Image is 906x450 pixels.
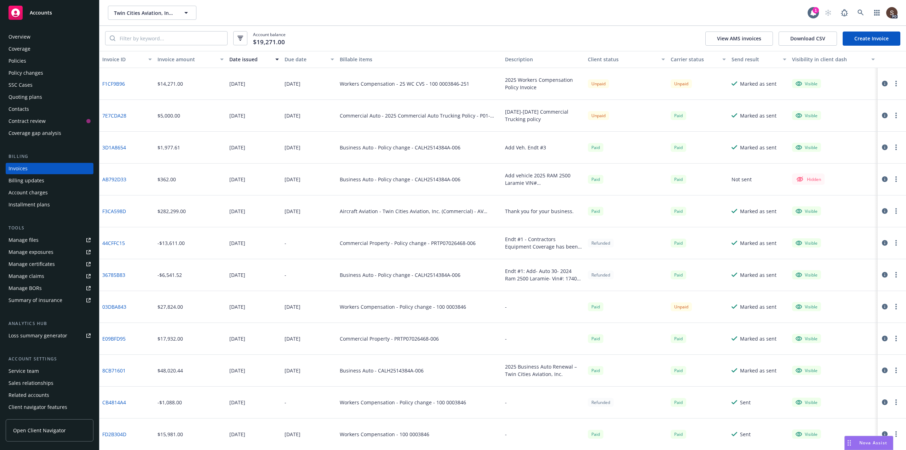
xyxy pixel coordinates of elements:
div: Workers Compensation - Policy change - 100 0003846 [340,303,466,311]
div: Paid [671,366,686,375]
div: - [505,303,507,311]
a: 7E7CDA28 [102,112,126,119]
div: Invoice ID [102,56,144,63]
a: Start snowing [821,6,835,20]
span: Paid [671,175,686,184]
div: Refunded [588,239,614,247]
div: $14,271.00 [157,80,183,87]
div: Drag to move [845,436,854,450]
div: -$6,541.52 [157,271,182,279]
div: SSC Cases [8,79,33,91]
button: Twin Cities Aviation, Inc. (Commercial) [108,6,196,20]
div: [DATE] [229,303,245,311]
div: Description [505,56,582,63]
div: Coverage gap analysis [8,127,61,139]
div: Refunded [588,398,614,407]
a: E09BFD95 [102,335,126,342]
div: Commercial Property - PRTP07026468-006 [340,335,439,342]
a: Search [854,6,868,20]
div: Marked as sent [740,144,776,151]
div: Billing [6,153,93,160]
div: Summary of insurance [8,295,62,306]
a: Manage files [6,234,93,246]
div: Endt #1 - Contractors Equipment Coverage has been deleted, Loss Payable info has been amended, Re... [505,235,582,250]
div: Sent [740,431,751,438]
span: Open Client Navigator [13,427,66,434]
div: $15,981.00 [157,431,183,438]
div: $362.00 [157,176,176,183]
div: Paid [588,143,603,152]
div: Visible [796,240,818,246]
span: Twin Cities Aviation, Inc. (Commercial) [114,9,175,17]
span: Nova Assist [859,440,887,446]
div: Paid [588,302,603,311]
div: Visible [796,303,818,310]
button: Carrier status [668,51,729,68]
span: Paid [671,398,686,407]
div: Due date [285,56,326,63]
div: Paid [671,430,686,439]
a: Invoices [6,163,93,174]
div: Overview [8,31,30,42]
div: Marked as sent [740,367,776,374]
div: [DATE] [229,144,245,151]
button: Billable items [337,51,503,68]
div: Business Auto - Policy change - CALH2514384A-006 [340,271,460,279]
div: Send result [732,56,779,63]
span: Accounts [30,10,52,16]
div: - [285,271,286,279]
a: Overview [6,31,93,42]
div: [DATE] [285,207,300,215]
div: Quoting plans [8,91,42,103]
a: Related accounts [6,389,93,401]
a: Accounts [6,3,93,23]
div: Visible [796,208,818,214]
button: Nova Assist [844,436,893,450]
div: [DATE]-[DATE] Commercial Trucking policy [505,108,582,123]
div: Contract review [8,115,46,127]
div: Sales relationships [8,377,53,389]
div: Endt #1: Add- Auto 30- 2024 Ram 2500 Laramie- Vin#: 1740; Delete Auto 15- 2023 GMC Sierra - Vin#:... [505,267,582,282]
div: Invoice amount [157,56,216,63]
span: Paid [588,366,603,375]
a: SSC Cases [6,79,93,91]
div: 2025 Workers Compensation Policy Invoice [505,76,582,91]
div: Commercial Property - Policy change - PRTP07026468-006 [340,239,476,247]
div: Paid [588,175,603,184]
div: - [505,431,507,438]
div: [DATE] [285,335,300,342]
a: Service team [6,365,93,377]
div: Marked as sent [740,303,776,311]
button: Invoice ID [99,51,155,68]
span: Paid [671,239,686,247]
button: View AMS invoices [705,32,773,46]
div: -$13,611.00 [157,239,185,247]
div: Marked as sent [740,239,776,247]
div: Visible [796,335,818,342]
span: Paid [588,334,603,343]
span: Paid [671,111,686,120]
div: [DATE] [229,271,245,279]
div: Workers Compensation - 100 0003846 [340,431,429,438]
div: [DATE] [229,399,245,406]
span: Paid [671,270,686,279]
div: Paid [588,207,603,216]
a: F3CA598D [102,207,126,215]
div: - [285,399,286,406]
div: Aircraft Aviation - Twin Cities Aviation, Inc. (Commercial) - AV 016711400-09 [340,207,500,215]
a: Policies [6,55,93,67]
div: Not sent [732,176,752,183]
div: Visible [796,144,818,150]
div: $1,977.61 [157,144,180,151]
div: $17,932.00 [157,335,183,342]
div: [DATE] [229,239,245,247]
a: 36785B83 [102,271,125,279]
div: Billable items [340,56,500,63]
a: 3D1A8654 [102,144,126,151]
div: Contacts [8,103,29,115]
button: Date issued [226,51,282,68]
div: Visible [796,367,818,374]
div: Add Veh. Endt #3 [505,144,546,151]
